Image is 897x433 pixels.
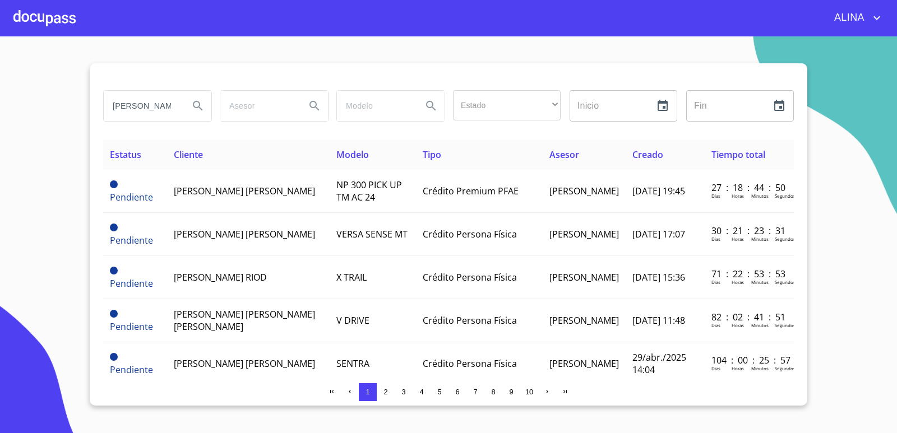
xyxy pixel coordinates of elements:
span: 9 [509,388,513,396]
span: Estatus [110,148,141,161]
button: 6 [449,383,466,401]
span: [PERSON_NAME] [PERSON_NAME] [PERSON_NAME] [174,308,315,333]
span: Pendiente [110,191,153,203]
button: 8 [484,383,502,401]
span: [PERSON_NAME] [PERSON_NAME] [174,228,315,240]
span: Pendiente [110,310,118,318]
span: Cliente [174,148,203,161]
span: Pendiente [110,234,153,246]
span: Crédito Persona Física [423,228,517,240]
span: Creado [632,148,663,161]
span: 10 [525,388,533,396]
button: 3 [395,383,413,401]
button: 9 [502,383,520,401]
span: 4 [419,388,423,396]
span: 6 [455,388,459,396]
input: search [220,91,297,121]
span: [DATE] 17:07 [632,228,685,240]
span: Crédito Persona Física [423,357,517,370]
div: ​ [453,90,561,120]
input: search [337,91,413,121]
span: ALINA [826,9,870,27]
p: Horas [732,322,744,328]
p: 82 : 02 : 41 : 51 [711,311,787,323]
button: 5 [431,383,449,401]
span: Modelo [336,148,369,161]
p: Dias [711,236,720,242]
span: Pendiente [110,320,153,333]
span: Crédito Premium PFAE [423,185,519,197]
button: 10 [520,383,538,401]
p: Dias [711,193,720,199]
button: Search [418,92,445,119]
button: account of current user [826,9,884,27]
span: V DRIVE [336,314,369,327]
p: Segundos [775,236,796,242]
button: 4 [413,383,431,401]
p: Minutos [751,236,769,242]
p: 27 : 18 : 44 : 50 [711,181,787,194]
button: 2 [377,383,395,401]
span: VERSA SENSE MT [336,228,408,240]
span: 7 [473,388,477,396]
p: Segundos [775,365,796,371]
span: Pendiente [110,277,153,290]
span: [PERSON_NAME] [549,185,619,197]
span: [DATE] 19:45 [632,185,685,197]
span: Pendiente [110,364,153,376]
p: Minutos [751,193,769,199]
span: [PERSON_NAME] [549,314,619,327]
p: Minutos [751,279,769,285]
span: SENTRA [336,357,369,370]
span: [PERSON_NAME] [549,228,619,240]
span: X TRAIL [336,271,367,283]
button: Search [184,92,211,119]
span: Tiempo total [711,148,765,161]
p: Horas [732,365,744,371]
span: Crédito Persona Física [423,271,517,283]
span: Pendiente [110,180,118,188]
p: 30 : 21 : 23 : 31 [711,225,787,237]
button: 1 [359,383,377,401]
span: [PERSON_NAME] [PERSON_NAME] [174,185,315,197]
p: Dias [711,365,720,371]
span: Tipo [423,148,441,161]
span: 8 [491,388,495,396]
span: [DATE] 11:48 [632,314,685,327]
span: [PERSON_NAME] [549,357,619,370]
p: 71 : 22 : 53 : 53 [711,268,787,280]
span: Pendiente [110,353,118,361]
p: Segundos [775,193,796,199]
span: Asesor [549,148,579,161]
span: Crédito Persona Física [423,314,517,327]
span: 3 [401,388,405,396]
p: Minutos [751,322,769,328]
p: Horas [732,279,744,285]
span: [PERSON_NAME] [549,271,619,283]
span: [DATE] 15:36 [632,271,685,283]
span: NP 300 PICK UP TM AC 24 [336,179,402,203]
span: Pendiente [110,267,118,274]
button: Search [301,92,328,119]
span: 5 [437,388,441,396]
input: search [104,91,180,121]
p: Segundos [775,322,796,328]
p: Dias [711,322,720,328]
p: Dias [711,279,720,285]
p: Horas [732,236,744,242]
span: [PERSON_NAME] RIOD [174,271,267,283]
span: 29/abr./2025 14:04 [632,351,686,376]
p: Horas [732,193,744,199]
span: [PERSON_NAME] [PERSON_NAME] [174,357,315,370]
span: 1 [366,388,369,396]
p: Minutos [751,365,769,371]
span: 2 [383,388,387,396]
p: 104 : 00 : 25 : 57 [711,354,787,366]
button: 7 [466,383,484,401]
p: Segundos [775,279,796,285]
span: Pendiente [110,224,118,231]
